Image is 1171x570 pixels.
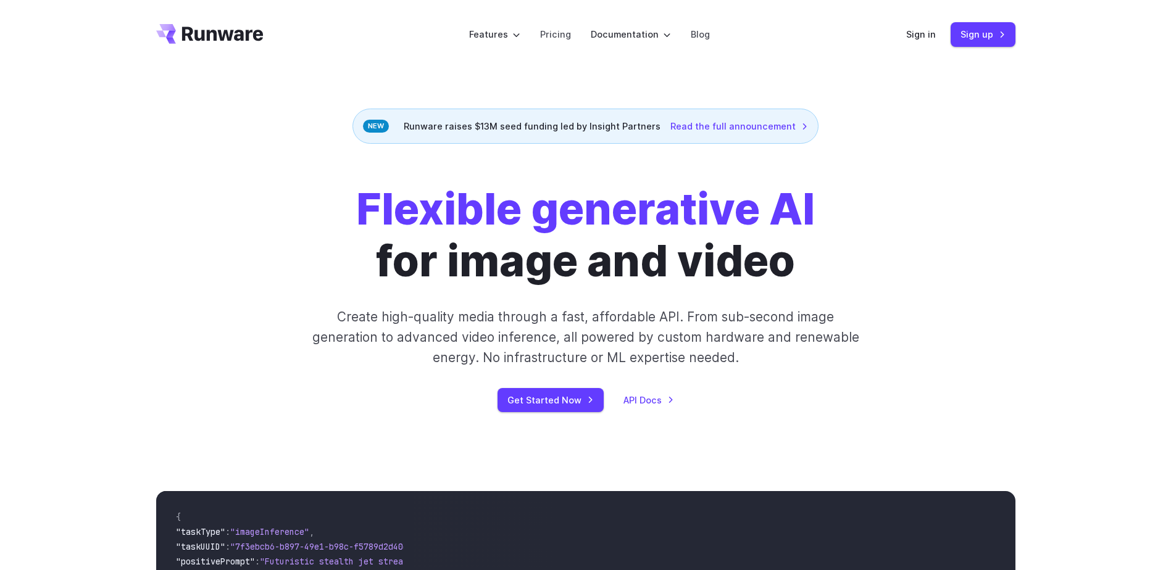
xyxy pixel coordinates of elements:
[176,541,225,552] span: "taskUUID"
[225,541,230,552] span: :
[255,556,260,567] span: :
[540,27,571,41] a: Pricing
[310,307,861,368] p: Create high-quality media through a fast, affordable API. From sub-second image generation to adv...
[498,388,604,412] a: Get Started Now
[176,556,255,567] span: "positivePrompt"
[230,526,309,537] span: "imageInference"
[230,541,418,552] span: "7f3ebcb6-b897-49e1-b98c-f5789d2d40d7"
[176,526,225,537] span: "taskType"
[951,22,1015,46] a: Sign up
[356,183,815,235] strong: Flexible generative AI
[670,119,808,133] a: Read the full announcement
[176,511,181,522] span: {
[691,27,710,41] a: Blog
[356,183,815,287] h1: for image and video
[225,526,230,537] span: :
[309,526,314,537] span: ,
[591,27,671,41] label: Documentation
[469,27,520,41] label: Features
[156,24,264,44] a: Go to /
[906,27,936,41] a: Sign in
[260,556,709,567] span: "Futuristic stealth jet streaking through a neon-lit cityscape with glowing purple exhaust"
[352,109,819,144] div: Runware raises $13M seed funding led by Insight Partners
[623,393,674,407] a: API Docs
